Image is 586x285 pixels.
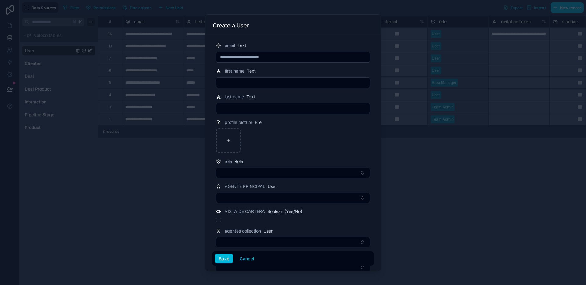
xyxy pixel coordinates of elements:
[216,262,370,272] button: Select Button
[225,208,265,215] span: VISTA DE CARTERA
[236,254,258,264] button: Cancel
[263,228,273,234] span: User
[225,183,265,189] span: AGENTE PRINCIPAL
[225,94,244,100] span: last name
[268,183,277,189] span: User
[246,94,255,100] span: Text
[215,254,233,264] button: Save
[247,68,256,74] span: Text
[234,158,243,164] span: Role
[267,208,302,215] span: Boolean (Yes/No)
[225,42,235,49] span: email
[237,42,246,49] span: Text
[216,237,370,247] button: Select Button
[225,158,232,164] span: role
[216,193,370,203] button: Select Button
[225,119,252,125] span: profile picture
[225,68,244,74] span: first name
[213,22,249,29] h3: Create a User
[216,168,370,178] button: Select Button
[225,228,261,234] span: agentes collection
[255,119,262,125] span: File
